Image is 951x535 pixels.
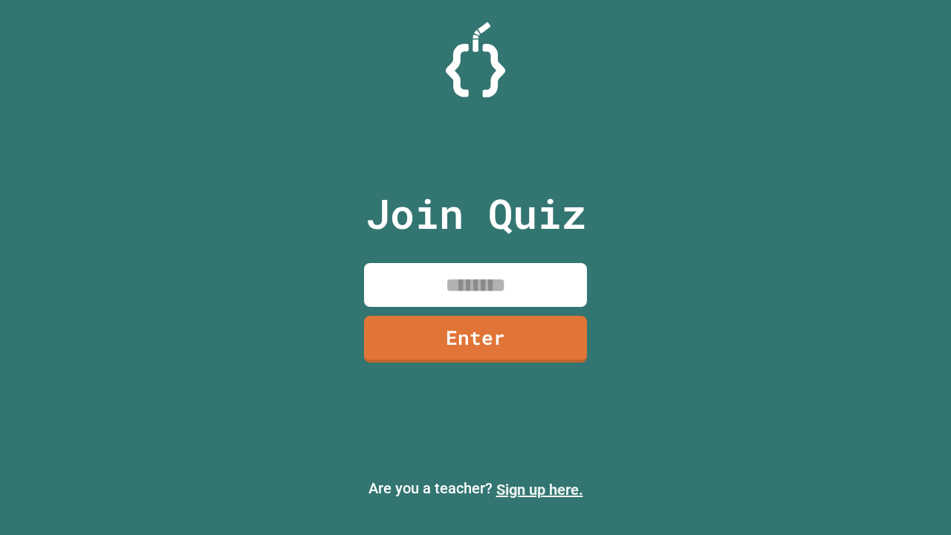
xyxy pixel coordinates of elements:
img: Logo.svg [446,22,505,97]
p: Are you a teacher? [12,477,939,501]
iframe: chat widget [828,411,936,474]
iframe: chat widget [889,476,936,520]
a: Enter [364,316,587,363]
p: Join Quiz [366,183,586,244]
a: Sign up here. [496,481,583,499]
